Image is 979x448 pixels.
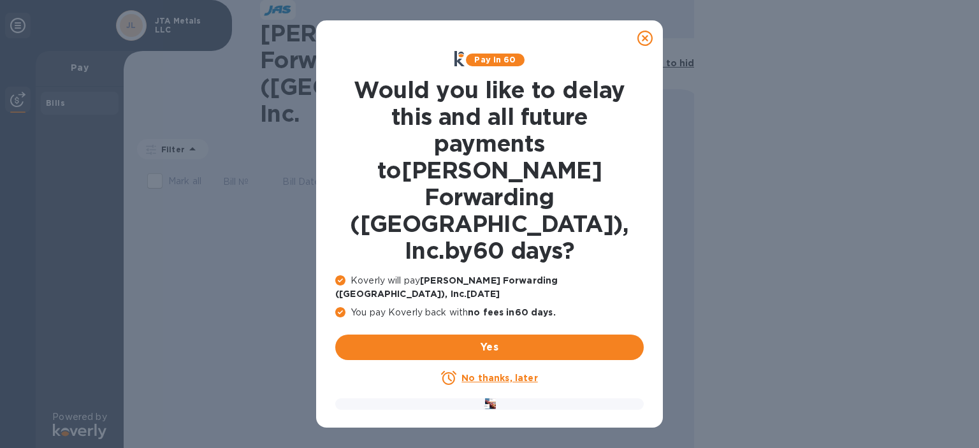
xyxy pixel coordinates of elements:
p: Koverly will pay [335,274,644,301]
h1: Would you like to delay this and all future payments to [PERSON_NAME] Forwarding ([GEOGRAPHIC_DAT... [335,76,644,264]
b: [PERSON_NAME] Forwarding ([GEOGRAPHIC_DATA]), Inc. [DATE] [335,275,558,299]
button: Yes [335,335,644,360]
b: no fees in 60 days . [468,307,555,317]
span: Yes [345,340,634,355]
b: Pay in 60 [474,55,516,64]
u: No thanks, later [461,373,537,383]
p: You pay Koverly back with [335,306,644,319]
